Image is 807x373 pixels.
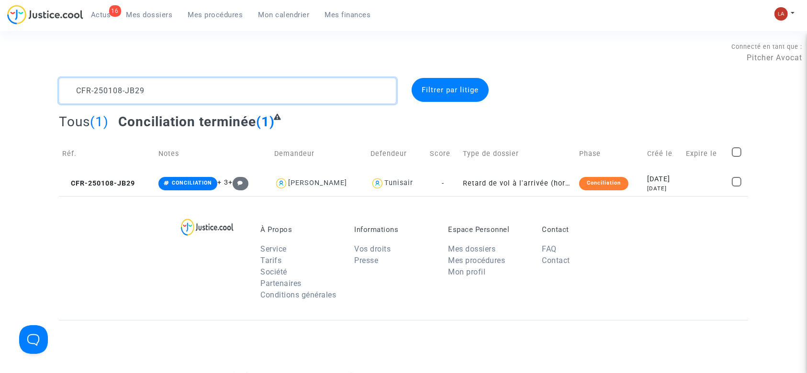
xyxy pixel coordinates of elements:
span: Mon calendrier [258,11,310,19]
span: (1) [256,114,275,130]
a: Mes procédures [180,8,251,22]
span: Mes dossiers [126,11,173,19]
p: Informations [354,225,434,234]
span: Mes finances [325,11,371,19]
span: (1) [90,114,109,130]
p: Espace Personnel [448,225,527,234]
span: + 3 [217,178,228,186]
td: Defendeur [367,137,427,171]
span: Connecté en tant que : [731,43,802,50]
span: CONCILIATION [172,180,212,186]
a: Presse [354,256,378,265]
img: jc-logo.svg [7,5,83,24]
img: 3f9b7d9779f7b0ffc2b90d026f0682a9 [774,7,788,21]
img: logo-lg.svg [181,219,234,236]
div: 16 [109,5,121,17]
td: Phase [576,137,644,171]
a: FAQ [542,244,557,253]
span: Filtrer par litige [422,86,479,94]
div: [DATE] [647,174,679,185]
span: Tous [59,114,90,130]
a: Service [260,244,287,253]
td: Expire le [683,137,729,171]
span: + [228,178,249,186]
img: icon-user.svg [274,176,288,190]
a: Vos droits [354,244,391,253]
span: Mes procédures [188,11,243,19]
span: Conciliation terminée [118,114,256,130]
div: Conciliation [579,177,628,190]
a: Mon profil [448,267,485,276]
a: Mes dossiers [119,8,180,22]
td: Type de dossier [460,137,576,171]
a: Tarifs [260,256,281,265]
iframe: Help Scout Beacon - Open [19,325,48,354]
span: - [442,179,445,187]
a: Conditions générales [260,290,336,299]
div: [PERSON_NAME] [288,179,347,187]
span: CFR-250108-JB29 [62,179,135,187]
td: Score [427,137,460,171]
div: [DATE] [647,185,679,193]
a: Mes finances [317,8,379,22]
img: icon-user.svg [370,176,384,190]
p: À Propos [260,225,340,234]
td: Retard de vol à l'arrivée (hors UE - Convention de [GEOGRAPHIC_DATA]) [460,171,576,196]
a: 16Actus [83,8,119,22]
td: Réf. [59,137,155,171]
td: Demandeur [271,137,367,171]
a: Mon calendrier [251,8,317,22]
span: Actus [91,11,111,19]
a: Mes dossiers [448,244,495,253]
a: Mes procédures [448,256,505,265]
a: Société [260,267,287,276]
td: Créé le [644,137,683,171]
td: Notes [155,137,271,171]
div: Tunisair [384,179,413,187]
a: Partenaires [260,279,302,288]
a: Contact [542,256,570,265]
p: Contact [542,225,621,234]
